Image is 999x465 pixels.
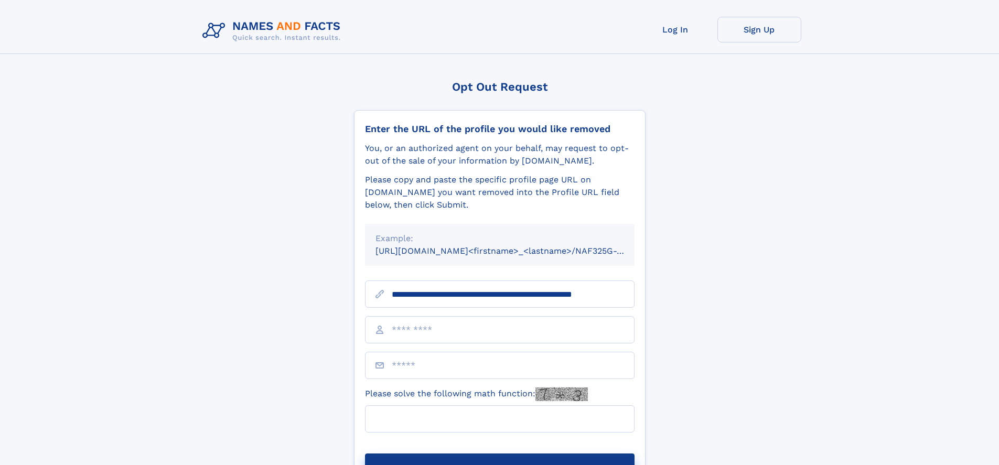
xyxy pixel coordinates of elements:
a: Log In [633,17,717,42]
img: Logo Names and Facts [198,17,349,45]
small: [URL][DOMAIN_NAME]<firstname>_<lastname>/NAF325G-xxxxxxxx [375,246,654,256]
div: Enter the URL of the profile you would like removed [365,123,635,135]
a: Sign Up [717,17,801,42]
div: Example: [375,232,624,245]
div: You, or an authorized agent on your behalf, may request to opt-out of the sale of your informatio... [365,142,635,167]
div: Opt Out Request [354,80,646,93]
label: Please solve the following math function: [365,387,588,401]
div: Please copy and paste the specific profile page URL on [DOMAIN_NAME] you want removed into the Pr... [365,174,635,211]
